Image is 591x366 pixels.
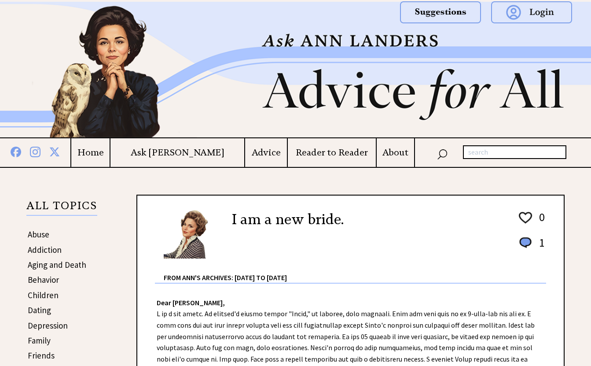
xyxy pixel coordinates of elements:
img: facebook%20blue.png [11,145,21,157]
a: Advice [245,147,287,158]
img: message_round%201.png [518,236,533,250]
a: About [377,147,414,158]
h2: I am a new bride. [232,209,344,230]
div: From Ann's Archives: [DATE] to [DATE] [164,259,546,283]
a: Aging and Death [28,259,86,270]
a: Ask [PERSON_NAME] [110,147,244,158]
strong: Dear [PERSON_NAME], [157,298,225,307]
input: search [463,145,566,159]
p: ALL TOPICS [26,201,97,216]
img: suggestions.png [400,1,481,23]
a: Addiction [28,244,62,255]
td: 1 [535,235,545,259]
img: Ann6%20v2%20small.png [164,209,219,259]
a: Friends [28,350,55,361]
a: Depression [28,320,68,331]
a: Abuse [28,229,49,240]
a: Behavior [28,274,59,285]
td: 0 [535,210,545,234]
img: login.png [491,1,572,23]
a: Children [28,290,59,300]
a: Dating [28,305,51,315]
a: Home [71,147,110,158]
img: heart_outline%201.png [518,210,533,226]
img: search_nav.png [437,147,448,160]
img: instagram%20blue.png [30,145,40,157]
a: Family [28,335,51,346]
img: x%20blue.png [49,145,60,157]
a: Reader to Reader [288,147,375,158]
